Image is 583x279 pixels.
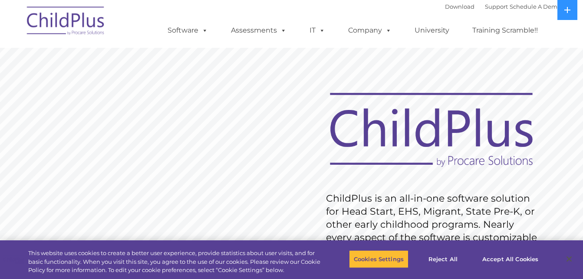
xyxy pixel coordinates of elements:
a: IT [301,22,334,39]
a: Company [339,22,400,39]
a: Assessments [222,22,295,39]
img: ChildPlus by Procare Solutions [23,0,109,44]
a: Support [485,3,508,10]
a: Schedule A Demo [510,3,561,10]
a: Download [445,3,474,10]
button: Close [560,249,579,269]
a: Training Scramble!! [464,22,547,39]
a: Software [159,22,217,39]
button: Reject All [416,250,470,268]
button: Cookies Settings [349,250,408,268]
button: Accept All Cookies [478,250,543,268]
div: This website uses cookies to create a better user experience, provide statistics about user visit... [28,249,321,275]
font: | [445,3,561,10]
a: University [406,22,458,39]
